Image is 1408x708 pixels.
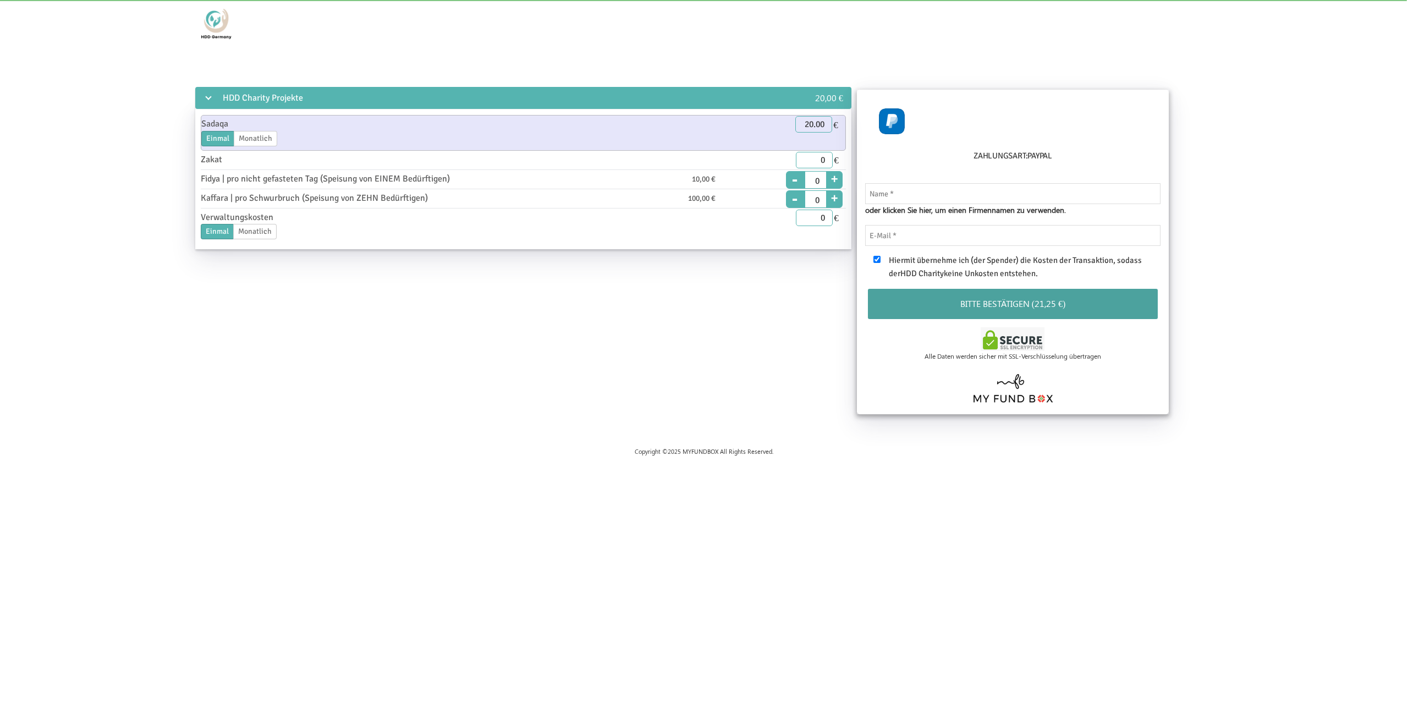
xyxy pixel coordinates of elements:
div: Kaffara | pro Schwurbruch (Speisung von ZEHN Bedürftigen) [198,191,548,205]
span: Hiermit übernehme ich (der Spender) die Kosten der Transaktion, sodass der keine Unkosten entstehen. [889,255,1142,278]
button: + [826,189,842,204]
span: € [833,210,840,226]
div: Zakat [198,153,548,167]
h6: Zahlungsart: [868,150,1158,167]
span: HDD Charity [900,268,944,278]
span: oder klicken Sie hier, um einen Firmennamen zu verwenden. [865,204,1066,216]
input: Name * [865,183,1161,204]
button: + [826,169,842,185]
label: Monatlich [234,131,277,146]
span: 100,00 € [688,193,716,205]
div: Verwaltungskosten [198,211,548,224]
label: Einmal [201,131,234,146]
label: PayPal [1027,150,1052,162]
button: Bitte bestätigen (21,25 €) [868,289,1158,319]
span: 20,00 € [815,92,843,103]
label: Monatlich [233,224,277,239]
input: E-Mail * [865,225,1161,246]
img: PayPal [879,108,905,134]
span: Copyright © 2025 MYFUNDBOX All Rights Reserved. [635,447,773,455]
button: - [781,164,798,180]
div: Alle Daten werden sicher mit SSL-Verschlüsselung übertragen [868,351,1158,361]
span: € [833,152,840,168]
button: - [781,184,798,199]
div: Sadaqa [199,117,548,131]
span: 10,00 € [692,173,716,185]
div: HDD Charity Projekte [195,87,781,109]
label: Einmal [201,224,234,239]
div: Fidya | pro nicht gefasteten Tag (Speisung von EINEM Bedürftigen) [198,172,548,186]
span: € [832,116,839,133]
